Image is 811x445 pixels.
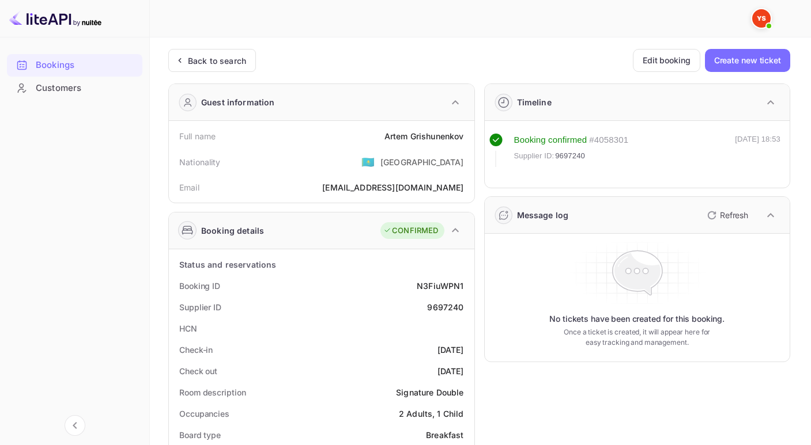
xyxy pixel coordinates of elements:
[9,9,101,28] img: LiteAPI logo
[201,225,264,237] div: Booking details
[179,258,276,271] div: Status and reservations
[399,408,464,420] div: 2 Adults, 1 Child
[514,150,555,162] span: Supplier ID:
[179,301,221,313] div: Supplier ID
[322,181,463,193] div: [EMAIL_ADDRESS][DOMAIN_NAME]
[556,327,718,348] p: Once a ticket is created, it will appear here for easy tracking and management.
[517,96,552,108] div: Timeline
[514,134,587,147] div: Booking confirmed
[36,59,137,72] div: Bookings
[705,49,790,72] button: Create new ticket
[179,429,221,441] div: Board type
[36,82,137,95] div: Customers
[179,181,199,193] div: Email
[179,344,213,356] div: Check-in
[426,429,463,441] div: Breakfast
[188,55,246,67] div: Back to search
[7,77,142,100] div: Customers
[383,225,438,237] div: CONFIRMED
[437,365,464,377] div: [DATE]
[179,322,197,334] div: HCN
[555,150,585,162] span: 9697240
[179,408,229,420] div: Occupancies
[7,77,142,98] a: Customers
[179,130,216,142] div: Full name
[179,365,217,377] div: Check out
[633,49,700,72] button: Edit booking
[437,344,464,356] div: [DATE]
[589,134,628,147] div: # 4058301
[700,206,753,225] button: Refresh
[417,280,463,292] div: N3FiuWPN1
[752,9,771,28] img: Yandex Support
[201,96,275,108] div: Guest information
[361,151,375,172] span: United States
[720,209,748,221] p: Refresh
[517,209,569,221] div: Message log
[549,313,725,325] p: No tickets have been created for this booking.
[179,280,220,292] div: Booking ID
[7,54,142,75] a: Bookings
[380,156,464,168] div: [GEOGRAPHIC_DATA]
[179,156,221,168] div: Nationality
[735,134,780,167] div: [DATE] 18:53
[384,130,464,142] div: Artem Grishunenkov
[427,301,463,313] div: 9697240
[396,386,463,398] div: Signature Double
[179,386,246,398] div: Room description
[65,415,85,436] button: Collapse navigation
[7,54,142,77] div: Bookings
